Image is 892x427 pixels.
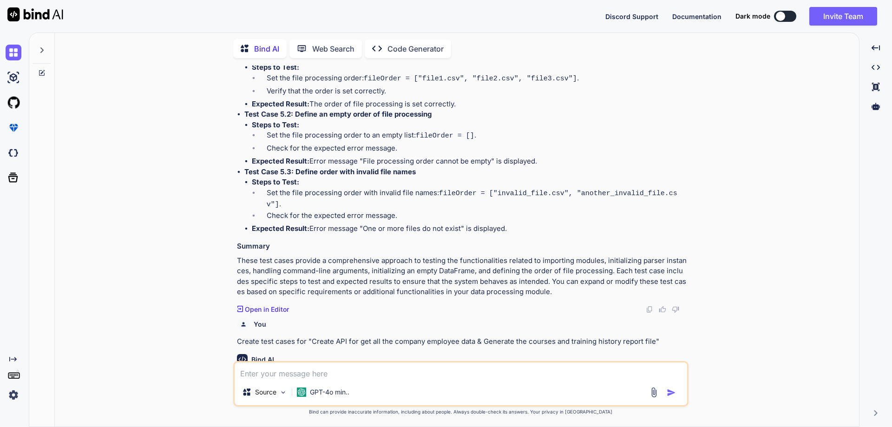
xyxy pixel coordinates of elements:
[237,256,687,297] p: These test cases provide a comprehensive approach to testing the functionalities related to impor...
[252,99,309,108] strong: Expected Result:
[252,99,687,110] li: The order of file processing is set correctly.
[244,110,432,118] strong: Test Case 5.2: Define an empty order of file processing
[252,157,309,165] strong: Expected Result:
[244,167,416,176] strong: Test Case 5.3: Define order with invalid file names
[416,132,474,140] code: fileOrder = []
[279,388,287,396] img: Pick Models
[259,188,687,210] li: Set the file processing order with invalid file names: .
[245,305,289,314] p: Open in Editor
[252,120,299,129] strong: Steps to Test:
[312,43,354,54] p: Web Search
[6,120,21,136] img: premium
[252,63,299,72] strong: Steps to Test:
[659,306,666,313] img: like
[646,306,653,313] img: copy
[254,320,266,329] h6: You
[605,13,658,20] span: Discord Support
[809,7,877,26] button: Invite Team
[252,156,687,167] li: Error message "File processing order cannot be empty" is displayed.
[254,43,279,54] p: Bind AI
[735,12,770,21] span: Dark mode
[6,70,21,85] img: ai-studio
[297,388,306,397] img: GPT-4o mini
[672,306,679,313] img: dislike
[6,45,21,60] img: chat
[672,12,721,21] button: Documentation
[233,408,689,415] p: Bind can provide inaccurate information, including about people. Always double-check its answers....
[259,86,687,99] li: Verify that the order is set correctly.
[237,241,687,252] h3: Summary
[252,224,309,233] strong: Expected Result:
[255,388,276,397] p: Source
[259,73,687,86] li: Set the file processing order: .
[267,190,677,209] code: fileOrder = ["invalid_file.csv", "another_invalid_file.csv"]
[364,75,577,83] code: fileOrder = ["file1.csv", "file2.csv", "file3.csv"]
[667,388,676,397] img: icon
[259,143,687,156] li: Check for the expected error message.
[259,130,687,143] li: Set the file processing order to an empty list: .
[6,387,21,403] img: settings
[605,12,658,21] button: Discord Support
[252,223,687,234] li: Error message "One or more files do not exist" is displayed.
[237,336,687,347] p: Create test cases for "Create API for get all the company employee data & Generate the courses an...
[6,145,21,161] img: darkCloudIdeIcon
[7,7,63,21] img: Bind AI
[649,387,659,398] img: attachment
[672,13,721,20] span: Documentation
[251,355,274,364] h6: Bind AI
[310,388,349,397] p: GPT-4o min..
[6,95,21,111] img: githubLight
[387,43,444,54] p: Code Generator
[259,210,687,223] li: Check for the expected error message.
[252,177,299,186] strong: Steps to Test:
